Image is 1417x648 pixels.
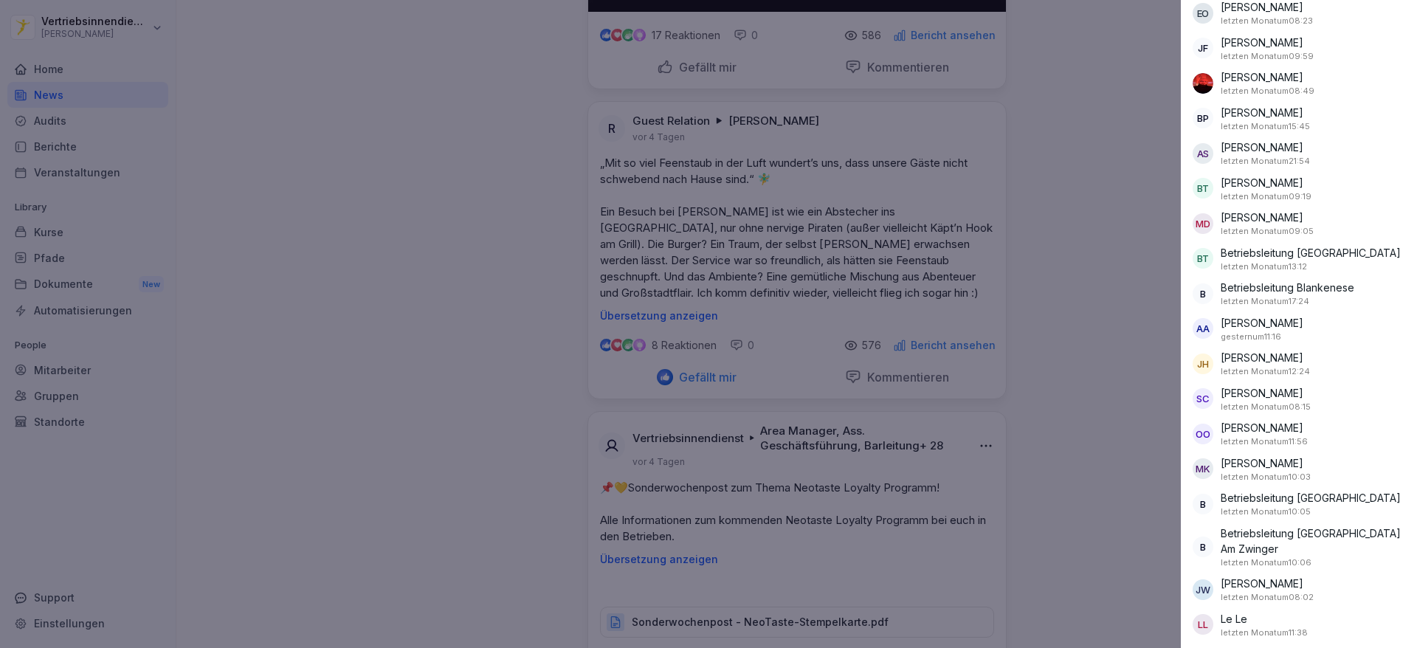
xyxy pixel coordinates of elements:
[1221,315,1303,331] p: [PERSON_NAME]
[1221,611,1247,627] p: Le Le
[1193,38,1213,58] div: JF
[1221,190,1311,203] p: 29. September 2025 um 09:19
[1221,455,1303,471] p: [PERSON_NAME]
[1221,365,1310,378] p: 29. September 2025 um 12:24
[1221,401,1311,413] p: 29. September 2025 um 08:15
[1221,627,1308,639] p: 29. September 2025 um 11:38
[1221,385,1303,401] p: [PERSON_NAME]
[1221,591,1314,604] p: 29. September 2025 um 08:02
[1193,3,1213,24] div: EO
[1193,248,1213,269] div: BT
[1221,350,1303,365] p: [PERSON_NAME]
[1193,424,1213,444] div: OO
[1221,295,1309,308] p: 30. September 2025 um 17:24
[1193,494,1213,514] div: B
[1221,50,1314,63] p: 29. September 2025 um 09:59
[1193,614,1213,635] div: LL
[1193,178,1213,199] div: BT
[1221,576,1303,591] p: [PERSON_NAME]
[1193,458,1213,479] div: MK
[1221,245,1401,261] p: Betriebsleitung [GEOGRAPHIC_DATA]
[1221,35,1303,50] p: [PERSON_NAME]
[1221,280,1354,295] p: Betriebsleitung Blankenese
[1193,143,1213,164] div: AS
[1193,108,1213,128] div: BP
[1193,318,1213,339] div: AA
[1221,506,1311,518] p: 29. September 2025 um 10:05
[1221,331,1281,343] p: 1. Oktober 2025 um 11:16
[1193,73,1213,94] img: ahi9l192eeza44hsxx9pswbj.png
[1193,388,1213,409] div: SC
[1221,155,1310,168] p: 29. September 2025 um 21:54
[1221,261,1307,273] p: 30. September 2025 um 13:12
[1221,525,1405,556] p: Betriebsleitung [GEOGRAPHIC_DATA] Am Zwinger
[1193,537,1213,557] div: B
[1221,120,1310,133] p: 29. September 2025 um 15:45
[1221,490,1401,506] p: Betriebsleitung [GEOGRAPHIC_DATA]
[1221,210,1303,225] p: [PERSON_NAME]
[1221,420,1303,435] p: [PERSON_NAME]
[1193,354,1213,374] div: JH
[1221,85,1314,97] p: 29. September 2025 um 08:49
[1221,435,1308,448] p: 29. September 2025 um 11:56
[1221,15,1313,27] p: 29. September 2025 um 08:23
[1221,69,1303,85] p: [PERSON_NAME]
[1193,283,1213,304] div: B
[1221,225,1314,238] p: 29. September 2025 um 09:05
[1193,213,1213,234] div: MD
[1193,579,1213,600] div: JW
[1221,556,1311,569] p: 30. September 2025 um 10:06
[1221,139,1303,155] p: [PERSON_NAME]
[1221,471,1311,483] p: 29. September 2025 um 10:03
[1221,105,1303,120] p: [PERSON_NAME]
[1221,175,1303,190] p: [PERSON_NAME]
